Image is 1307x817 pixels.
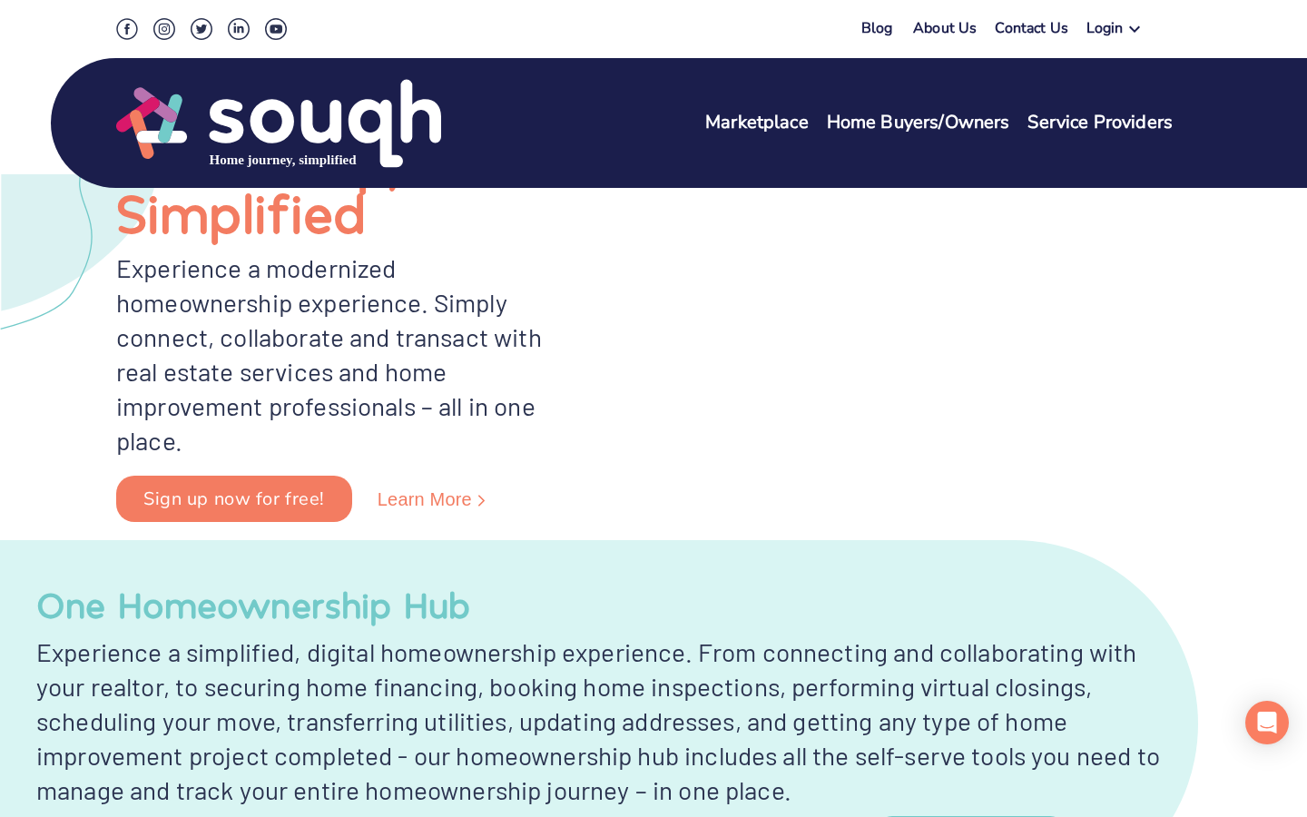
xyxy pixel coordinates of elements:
[228,18,250,40] img: LinkedIn Social Icon
[472,491,491,510] img: Chevron Right Brand - Souqh
[628,94,1127,441] iframe: Souqh it up! Make homeownership stress-free!
[116,87,564,237] div: Home Ownership, Simplified
[1245,701,1289,744] div: Open Intercom Messenger
[827,110,1010,136] a: Home Buyers/Owners
[378,486,491,513] p: Learn More
[116,476,352,522] button: Sign up now for free!
[153,18,175,40] img: Instagram Social Icon
[913,18,977,44] a: About Us
[265,18,287,40] img: Youtube Social Icon
[143,483,325,515] div: Sign up now for free!
[861,18,893,38] a: Blog
[1027,110,1173,136] a: Service Providers
[191,18,212,40] img: Twitter Social Icon
[36,582,1162,625] div: One Homeownership Hub
[116,18,138,40] img: Facebook Social Icon
[116,251,564,458] div: Experience a modernized homeownership experience. Simply connect, collaborate and transact with r...
[705,110,809,136] a: Marketplace
[1086,18,1124,44] div: Login
[116,77,441,170] img: Souqh Logo
[36,635,1162,807] div: Experience a simplified, digital homeownership experience. From connecting and collaborating with...
[995,18,1068,44] a: Contact Us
